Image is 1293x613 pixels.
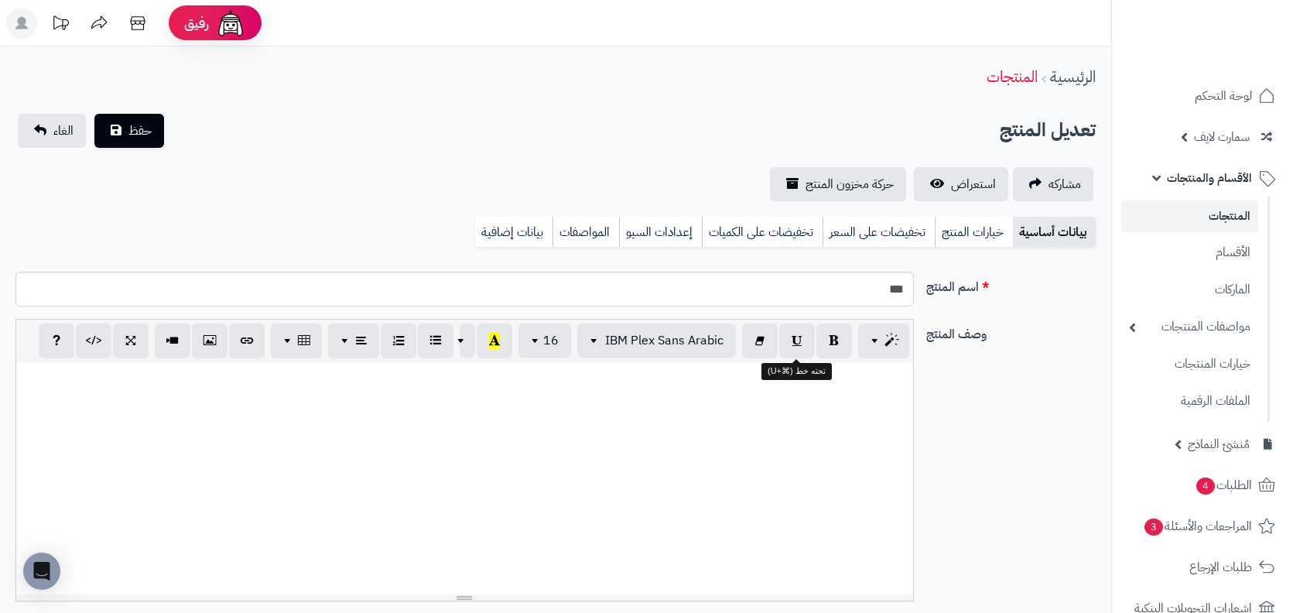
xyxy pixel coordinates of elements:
[1050,65,1096,88] a: الرئيسية
[1121,508,1284,545] a: المراجعات والأسئلة3
[184,14,209,33] span: رفيق
[41,8,80,43] a: تحديثات المنصة
[806,175,894,193] span: حركة مخزون المنتج
[215,8,246,39] img: ai-face.png
[1048,175,1081,193] span: مشاركه
[1000,115,1096,146] h2: تعديل المنتج
[518,324,571,358] button: 16
[128,122,152,140] span: حفظ
[18,114,86,148] a: الغاء
[1121,236,1258,269] a: الأقسام
[1121,310,1258,344] a: مواصفات المنتجات
[475,217,552,248] a: بيانات إضافية
[1121,385,1258,418] a: الملفات الرقمية
[1121,467,1284,504] a: الطلبات4
[605,331,723,350] span: IBM Plex Sans Arabic
[1121,200,1258,232] a: المنتجات
[702,217,823,248] a: تخفيضات على الكميات
[1013,167,1093,201] a: مشاركه
[920,319,1102,344] label: وصف المنتج
[1121,348,1258,381] a: خيارات المنتجات
[1143,515,1252,537] span: المراجعات والأسئلة
[1195,85,1252,107] span: لوحة التحكم
[552,217,619,248] a: المواصفات
[1189,556,1252,578] span: طلبات الإرجاع
[577,324,736,358] button: IBM Plex Sans Arabic
[1195,474,1252,496] span: الطلبات
[1196,478,1215,495] span: 4
[94,114,164,148] button: حفظ
[1121,77,1284,115] a: لوحة التحكم
[987,65,1038,88] a: المنتجات
[1167,167,1252,189] span: الأقسام والمنتجات
[23,553,60,590] div: Open Intercom Messenger
[823,217,935,248] a: تخفيضات على السعر
[761,363,832,380] div: تحته خط (⌘+U)
[1144,519,1163,536] span: 3
[951,175,996,193] span: استعراض
[619,217,702,248] a: إعدادات السيو
[1121,549,1284,586] a: طلبات الإرجاع
[935,217,1013,248] a: خيارات المنتج
[543,331,559,350] span: 16
[1013,217,1096,248] a: بيانات أساسية
[53,122,74,140] span: الغاء
[1188,433,1250,455] span: مُنشئ النماذج
[770,167,906,201] a: حركة مخزون المنتج
[914,167,1008,201] a: استعراض
[920,272,1102,296] label: اسم المنتج
[1121,273,1258,306] a: الماركات
[1194,126,1250,148] span: سمارت لايف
